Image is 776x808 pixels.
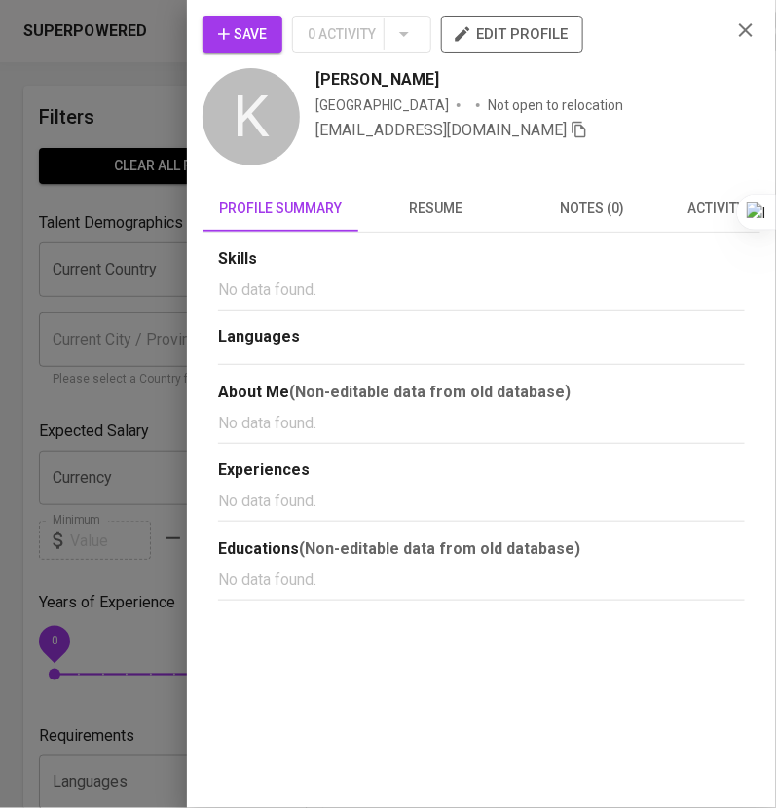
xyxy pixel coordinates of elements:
div: About Me [218,381,745,404]
span: profile summary [214,197,347,221]
span: Save [218,22,267,47]
p: No data found. [218,569,745,592]
span: edit profile [457,21,568,47]
b: (Non-editable data from old database) [289,383,571,401]
button: edit profile [441,16,583,53]
span: notes (0) [526,197,658,221]
div: Skills [218,248,745,271]
span: [PERSON_NAME] [315,68,439,92]
div: Educations [218,537,745,561]
b: (Non-editable data from old database) [299,539,580,558]
p: No data found. [218,412,745,435]
div: Experiences [218,459,745,482]
p: No data found. [218,278,745,302]
button: Save [203,16,282,53]
p: No data found. [218,490,745,513]
div: K [203,68,300,165]
div: [GEOGRAPHIC_DATA] [315,95,449,115]
span: resume [370,197,502,221]
p: Not open to relocation [488,95,623,115]
a: edit profile [441,25,583,41]
span: [EMAIL_ADDRESS][DOMAIN_NAME] [315,121,567,139]
div: Languages [218,326,745,349]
